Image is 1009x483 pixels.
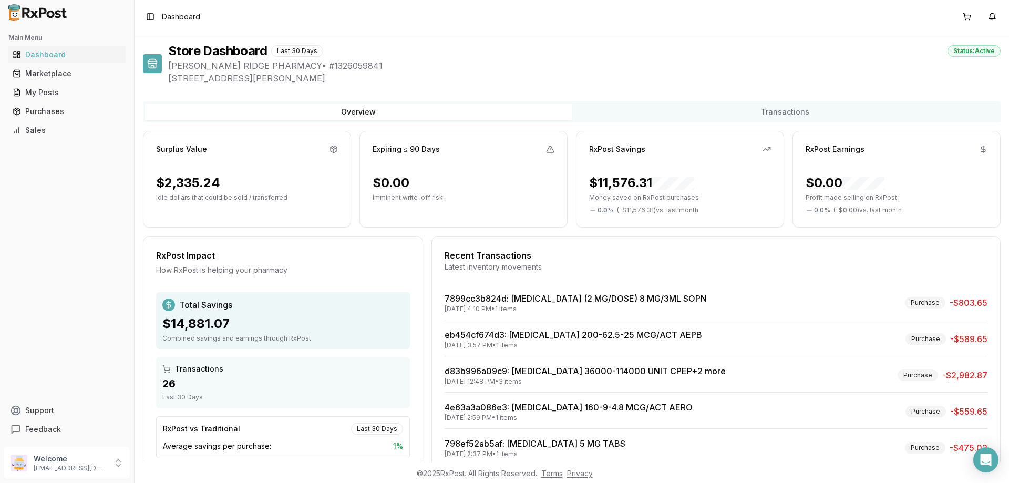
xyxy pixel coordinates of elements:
[156,265,410,275] div: How RxPost is helping your pharmacy
[179,299,232,311] span: Total Savings
[8,102,126,121] a: Purchases
[445,293,707,304] a: 7899cc3b824d: [MEDICAL_DATA] (2 MG/DOSE) 8 MG/3ML SOPN
[162,334,404,343] div: Combined savings and earnings through RxPost
[163,441,271,451] span: Average savings per purchase:
[34,464,107,472] p: [EMAIL_ADDRESS][DOMAIN_NAME]
[950,333,987,345] span: -$589.65
[806,193,987,202] p: Profit made selling on RxPost
[373,174,409,191] div: $0.00
[445,402,693,413] a: 4e63a3a086e3: [MEDICAL_DATA] 160-9-4.8 MCG/ACT AERO
[445,377,726,386] div: [DATE] 12:48 PM • 3 items
[168,43,267,59] h1: Store Dashboard
[373,144,440,155] div: Expiring ≤ 90 Days
[393,441,403,451] span: 1 %
[271,45,323,57] div: Last 30 Days
[598,206,614,214] span: 0.0 %
[13,68,121,79] div: Marketplace
[445,262,987,272] div: Latest inventory movements
[445,249,987,262] div: Recent Transactions
[950,441,987,454] span: -$475.02
[589,144,645,155] div: RxPost Savings
[4,4,71,21] img: RxPost Logo
[156,193,338,202] p: Idle dollars that could be sold / transferred
[156,144,207,155] div: Surplus Value
[942,369,987,382] span: -$2,982.87
[905,442,945,454] div: Purchase
[445,341,702,350] div: [DATE] 3:57 PM • 1 items
[567,469,593,478] a: Privacy
[898,369,938,381] div: Purchase
[8,121,126,140] a: Sales
[948,45,1001,57] div: Status: Active
[445,414,693,422] div: [DATE] 2:59 PM • 1 items
[4,420,130,439] button: Feedback
[162,393,404,402] div: Last 30 Days
[445,305,707,313] div: [DATE] 4:10 PM • 1 items
[950,296,987,309] span: -$803.65
[351,423,403,435] div: Last 30 Days
[162,12,200,22] span: Dashboard
[13,87,121,98] div: My Posts
[833,206,902,214] span: ( - $0.00 ) vs. last month
[25,424,61,435] span: Feedback
[905,406,946,417] div: Purchase
[162,315,404,332] div: $14,881.07
[806,144,864,155] div: RxPost Earnings
[4,103,130,120] button: Purchases
[163,424,240,434] div: RxPost vs Traditional
[8,45,126,64] a: Dashboard
[814,206,830,214] span: 0.0 %
[145,104,572,120] button: Overview
[168,72,1001,85] span: [STREET_ADDRESS][PERSON_NAME]
[4,46,130,63] button: Dashboard
[175,364,223,374] span: Transactions
[572,104,998,120] button: Transactions
[162,376,404,391] div: 26
[8,83,126,102] a: My Posts
[4,65,130,82] button: Marketplace
[156,174,220,191] div: $2,335.24
[617,206,698,214] span: ( - $11,576.31 ) vs. last month
[950,405,987,418] span: -$559.65
[4,84,130,101] button: My Posts
[445,330,702,340] a: eb454cf674d3: [MEDICAL_DATA] 200-62.5-25 MCG/ACT AEPB
[806,174,884,191] div: $0.00
[589,193,771,202] p: Money saved on RxPost purchases
[13,125,121,136] div: Sales
[34,454,107,464] p: Welcome
[445,366,726,376] a: d83b996a09c9: [MEDICAL_DATA] 36000-114000 UNIT CPEP+2 more
[4,401,130,420] button: Support
[11,455,27,471] img: User avatar
[156,249,410,262] div: RxPost Impact
[13,49,121,60] div: Dashboard
[8,64,126,83] a: Marketplace
[589,174,694,191] div: $11,576.31
[445,450,625,458] div: [DATE] 2:37 PM • 1 items
[162,12,200,22] nav: breadcrumb
[373,193,554,202] p: Imminent write-off risk
[4,122,130,139] button: Sales
[905,297,945,309] div: Purchase
[445,438,625,449] a: 798ef52ab5af: [MEDICAL_DATA] 5 MG TABS
[973,447,998,472] div: Open Intercom Messenger
[541,469,563,478] a: Terms
[168,59,1001,72] span: [PERSON_NAME] RIDGE PHARMACY • # 1326059841
[8,34,126,42] h2: Main Menu
[905,333,946,345] div: Purchase
[13,106,121,117] div: Purchases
